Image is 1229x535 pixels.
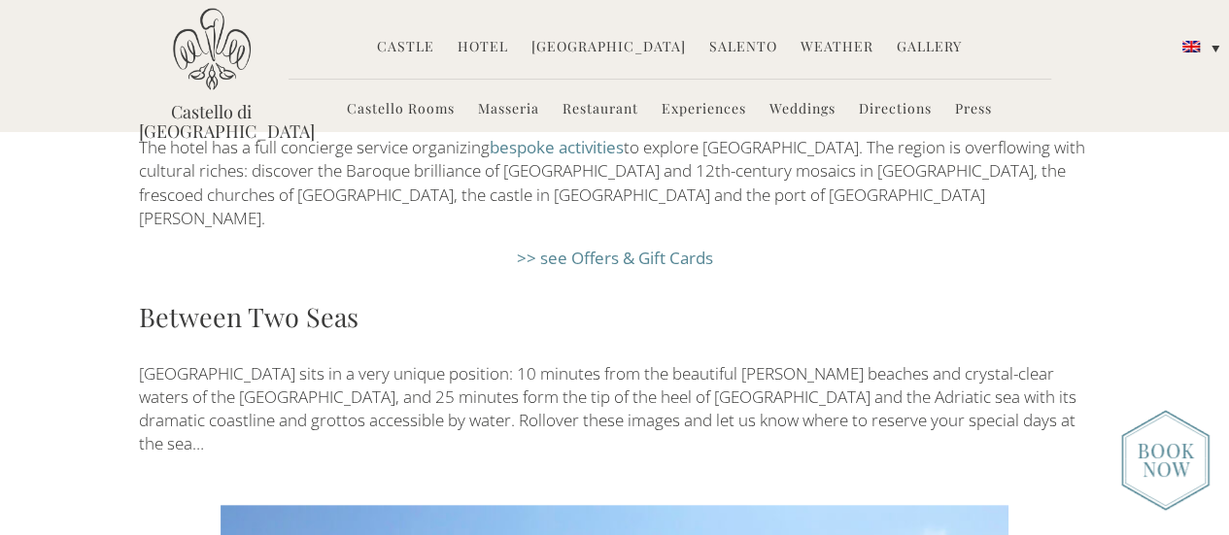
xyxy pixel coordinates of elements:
[801,37,873,59] a: Weather
[1182,41,1200,52] img: English
[859,99,932,121] a: Directions
[563,99,638,121] a: Restaurant
[531,37,686,59] a: [GEOGRAPHIC_DATA]
[173,8,251,90] img: Castello di Ugento
[139,362,1091,456] p: [GEOGRAPHIC_DATA] sits in a very unique position: 10 minutes from the beautiful [PERSON_NAME] bea...
[517,247,713,269] a: >> see Offers & Gift Cards
[139,297,1091,336] h3: Between Two Seas
[377,37,434,59] a: Castle
[1121,410,1210,511] img: new-booknow.png
[458,37,508,59] a: Hotel
[490,136,624,158] a: bespoke activities
[769,99,836,121] a: Weddings
[709,37,777,59] a: Salento
[478,99,539,121] a: Masseria
[897,37,962,59] a: Gallery
[139,102,285,141] a: Castello di [GEOGRAPHIC_DATA]
[662,99,746,121] a: Experiences
[347,99,455,121] a: Castello Rooms
[955,99,992,121] a: Press
[139,136,1091,230] p: The hotel has a full concierge service organizing to explore [GEOGRAPHIC_DATA]. The region is ove...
